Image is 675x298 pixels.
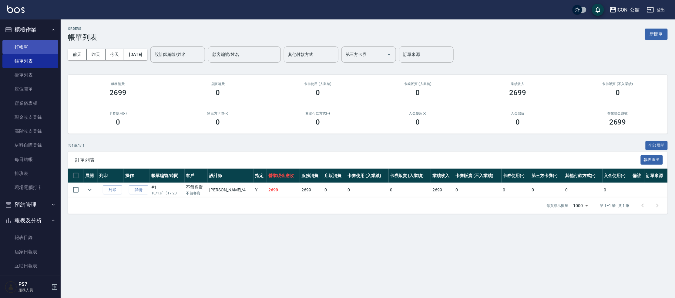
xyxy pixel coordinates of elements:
[216,118,220,126] h3: 0
[2,40,58,54] a: 打帳單
[641,155,663,165] button: 報表匯出
[185,169,208,183] th: 客戶
[2,259,58,273] a: 互助日報表
[186,184,206,190] div: 不留客資
[175,82,261,86] h2: 店販消費
[151,190,183,196] p: 10/13 (一) 17:23
[346,169,389,183] th: 卡券使用 (入業績)
[645,29,668,40] button: 新開單
[600,203,630,208] p: 第 1–1 筆 共 1 筆
[641,157,663,163] a: 報表匯出
[68,143,85,148] p: 共 1 筆, 1 / 1
[106,49,124,60] button: 今天
[431,169,454,183] th: 業績收入
[2,245,58,259] a: 店家日報表
[571,197,590,214] div: 1000
[603,183,631,197] td: 0
[2,22,58,38] button: 櫃檯作業
[2,82,58,96] a: 座位開單
[208,183,254,197] td: [PERSON_NAME] /4
[502,169,530,183] th: 卡券使用(-)
[2,197,58,213] button: 預約管理
[75,111,161,115] h2: 卡券使用(-)
[644,4,668,15] button: 登出
[431,183,454,197] td: 2699
[530,183,564,197] td: 0
[98,169,124,183] th: 列印
[316,88,320,97] h3: 0
[631,169,645,183] th: 備註
[454,183,502,197] td: 0
[2,231,58,245] a: 報表目錄
[254,169,267,183] th: 指定
[416,88,420,97] h3: 0
[129,185,148,195] a: 詳情
[547,203,569,208] p: 每頁顯示數量
[564,169,603,183] th: 其他付款方式(-)
[75,82,161,86] h3: 服務消費
[68,49,87,60] button: 前天
[389,169,431,183] th: 卡券販賣 (入業績)
[103,185,122,195] button: 列印
[116,118,120,126] h3: 0
[454,169,502,183] th: 卡券販賣 (不入業績)
[575,82,660,86] h2: 卡券販賣 (不入業績)
[18,287,49,293] p: 服務人員
[592,4,604,16] button: save
[530,169,564,183] th: 第三方卡券(-)
[616,88,620,97] h3: 0
[175,111,261,115] h2: 第三方卡券(-)
[2,273,58,287] a: 互助排行榜
[384,50,394,59] button: Open
[2,124,58,138] a: 高階收支登錄
[575,111,660,115] h2: 營業現金應收
[109,88,126,97] h3: 2699
[323,183,346,197] td: 0
[2,68,58,82] a: 掛單列表
[644,169,668,183] th: 訂單來源
[609,118,626,126] h3: 2699
[267,183,300,197] td: 2699
[2,110,58,124] a: 現金收支登錄
[509,88,526,97] h3: 2699
[346,183,389,197] td: 0
[5,281,17,293] img: Person
[124,169,150,183] th: 操作
[150,169,185,183] th: 帳單編號/時間
[124,49,147,60] button: [DATE]
[18,281,49,287] h5: PS7
[607,4,642,16] button: ICONI 公館
[84,169,98,183] th: 展開
[323,169,346,183] th: 店販消費
[208,169,254,183] th: 設計師
[267,169,300,183] th: 營業現金應收
[375,111,461,115] h2: 入金使用(-)
[68,27,97,31] h2: ORDERS
[87,49,106,60] button: 昨天
[186,190,206,196] p: 不留客資
[515,118,520,126] h3: 0
[316,118,320,126] h3: 0
[68,33,97,42] h3: 帳單列表
[375,82,461,86] h2: 卡券販賣 (入業績)
[2,138,58,152] a: 材料自購登錄
[2,166,58,180] a: 排班表
[300,183,323,197] td: 2699
[275,82,361,86] h2: 卡券使用 (入業績)
[216,88,220,97] h3: 0
[475,82,561,86] h2: 業績收入
[7,5,25,13] img: Logo
[564,183,603,197] td: 0
[2,180,58,194] a: 現場電腦打卡
[389,183,431,197] td: 0
[2,152,58,166] a: 每日結帳
[502,183,530,197] td: 0
[2,54,58,68] a: 帳單列表
[300,169,323,183] th: 服務消費
[646,141,668,150] button: 全部展開
[254,183,267,197] td: Y
[416,118,420,126] h3: 0
[75,157,641,163] span: 訂單列表
[2,213,58,228] button: 報表及分析
[2,96,58,110] a: 營業儀表板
